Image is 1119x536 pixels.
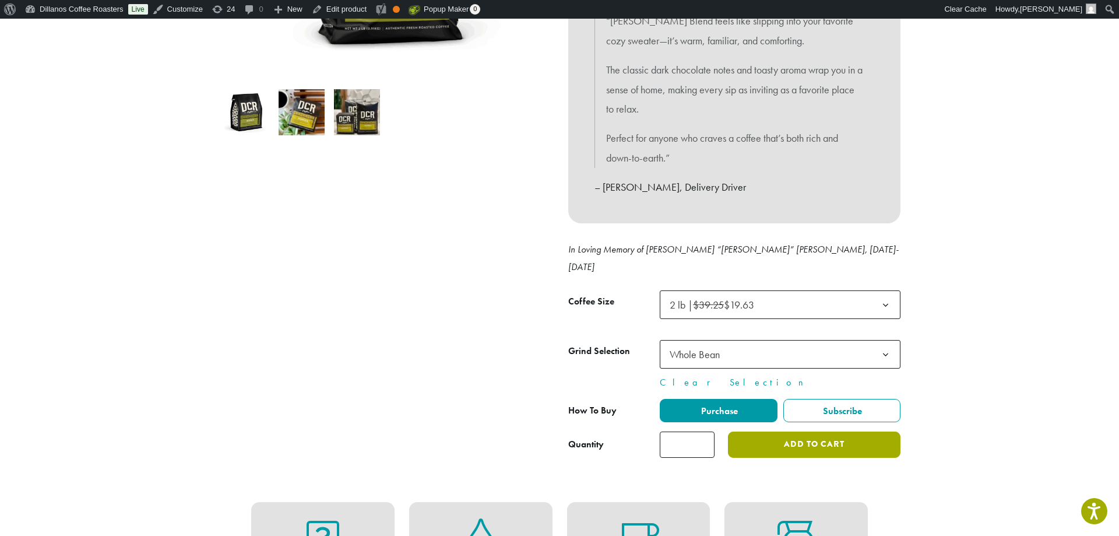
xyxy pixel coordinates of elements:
div: Quantity [568,437,604,451]
span: Whole Bean [665,343,731,366]
span: [PERSON_NAME] [1020,5,1082,13]
p: “[PERSON_NAME] Blend feels like slipping into your favorite cozy sweater—it’s warm, familiar, and... [606,11,863,51]
span: 0 [470,4,480,15]
del: $39.25 [693,298,724,311]
span: 2 lb | $39.25 $19.63 [660,290,900,319]
p: – [PERSON_NAME], Delivery Driver [594,177,874,197]
label: Grind Selection [568,343,660,360]
span: Whole Bean [660,340,900,369]
span: Subscribe [821,405,862,417]
img: Howie's Blend - Image 2 [279,89,325,135]
label: Coffee Size [568,293,660,310]
span: 2 lb | $39.25 $19.63 [665,293,766,316]
div: OK [393,6,400,13]
span: 2 lb | $19.63 [670,298,754,311]
span: Purchase [699,405,738,417]
p: Perfect for anyone who craves a coffee that’s both rich and down-to-earth.” [606,128,863,168]
img: Howie's Blend - Image 3 [334,89,380,135]
a: Live [128,4,148,15]
em: In Loving Memory of [PERSON_NAME] “[PERSON_NAME]” [PERSON_NAME], [DATE]-[DATE] [568,243,899,273]
p: The classic dark chocolate notes and toasty aroma wrap you in a sense of home, making every sip a... [606,60,863,119]
img: Howie's Blend [223,89,269,135]
span: Whole Bean [670,348,720,361]
button: Add to cart [728,432,900,458]
span: How To Buy [568,404,617,416]
a: Clear Selection [660,376,900,390]
input: Product quantity [660,432,715,458]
